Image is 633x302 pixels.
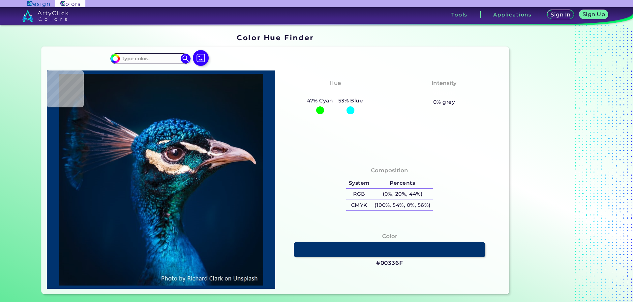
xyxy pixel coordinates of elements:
img: img_pavlin.jpg [50,74,272,286]
input: type color.. [120,54,181,63]
h5: Sign In [552,12,569,17]
h5: 47% Cyan [305,96,336,105]
h5: 53% Blue [336,96,366,105]
h5: CMYK [346,200,372,211]
h4: Color [382,232,397,241]
h4: Composition [371,166,408,175]
a: Sign In [549,11,573,19]
h5: 0% grey [433,98,455,106]
img: logo_artyclick_colors_white.svg [22,10,69,22]
h1: Color Hue Finder [237,33,314,42]
h5: (100%, 54%, 0%, 56%) [372,200,433,211]
img: ArtyClick Design logo [27,1,49,7]
h3: Cyan-Blue [316,89,354,97]
img: icon picture [193,50,209,66]
h5: RGB [346,189,372,200]
h5: Percents [372,178,433,189]
h4: Hue [329,78,341,88]
h5: Sign Up [584,12,604,17]
a: Sign Up [581,11,607,19]
h3: Vibrant [430,89,459,97]
h5: (0%, 20%, 44%) [372,189,433,200]
h3: Tools [451,12,467,17]
h3: #00336F [376,259,403,267]
img: icon search [181,54,191,64]
h3: Applications [493,12,532,17]
h4: Intensity [432,78,457,88]
h5: System [346,178,372,189]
